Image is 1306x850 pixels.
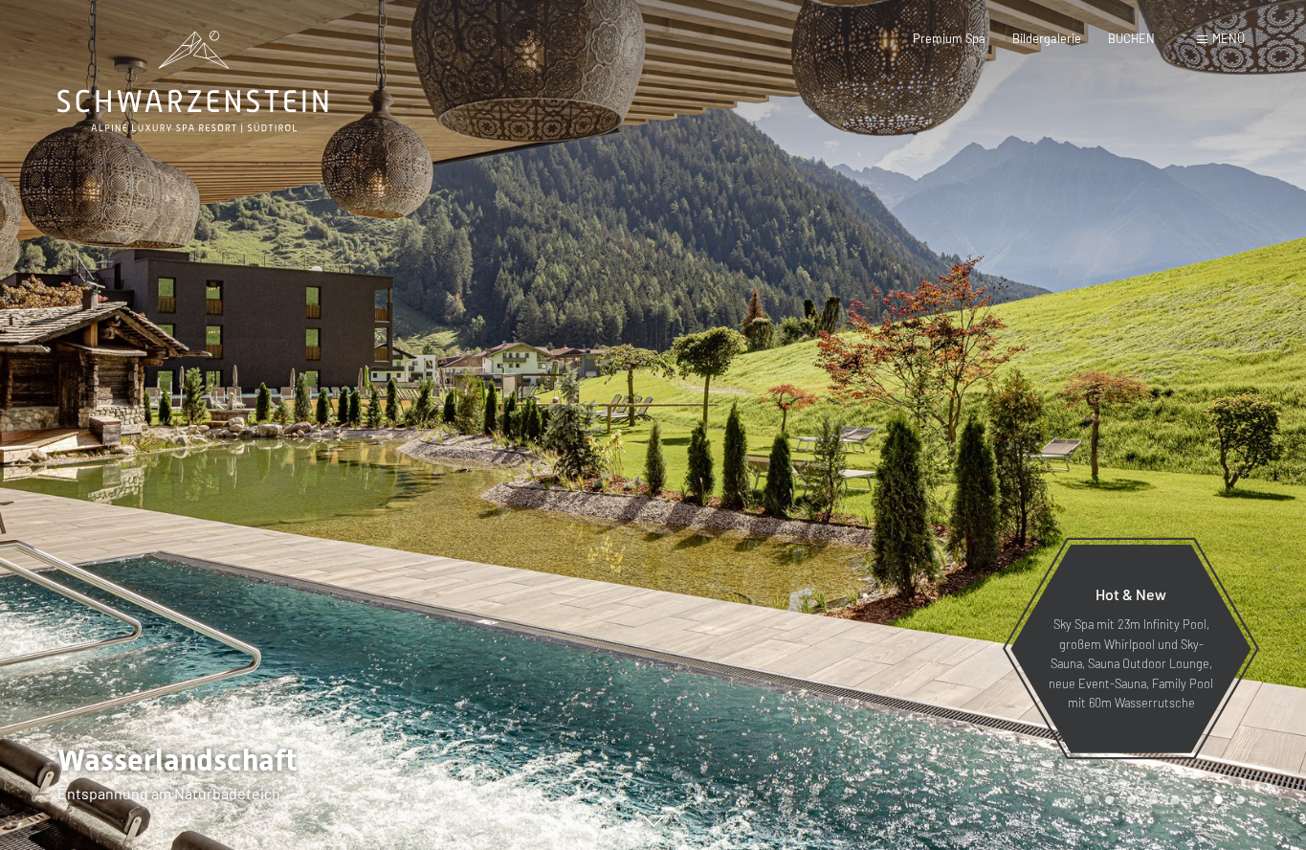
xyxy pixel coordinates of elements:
div: Carousel Page 7 (Current Slide) [1214,795,1223,804]
a: Premium Spa [913,31,985,46]
p: Sky Spa mit 23m Infinity Pool, großem Whirlpool und Sky-Sauna, Sauna Outdoor Lounge, neue Event-S... [1048,615,1214,712]
a: BUCHEN [1108,31,1155,46]
span: Hot & New [1096,585,1166,603]
div: Carousel Page 8 [1236,795,1245,804]
a: Hot & New Sky Spa mit 23m Infinity Pool, großem Whirlpool und Sky-Sauna, Sauna Outdoor Lounge, ne... [1009,544,1252,754]
div: Carousel Page 6 [1193,795,1202,804]
div: Carousel Page 1 [1084,795,1093,804]
div: Carousel Page 4 [1149,795,1158,804]
span: Menü [1212,31,1245,46]
div: Carousel Page 3 [1127,795,1136,804]
a: Bildergalerie [1012,31,1081,46]
div: Carousel Pagination [1077,795,1245,804]
div: Carousel Page 5 [1171,795,1180,804]
div: Carousel Page 2 [1105,795,1114,804]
